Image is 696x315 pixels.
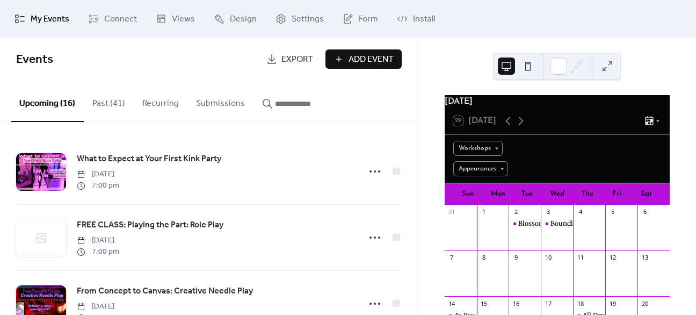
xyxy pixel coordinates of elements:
[104,13,137,26] span: Connect
[641,254,649,262] div: 13
[206,4,265,33] a: Design
[480,254,488,262] div: 8
[608,299,617,307] div: 19
[389,4,443,33] a: Install
[267,4,332,33] a: Settings
[77,218,223,232] a: FREE CLASS: Playing the Part: Role Play
[576,254,584,262] div: 11
[77,153,221,166] span: What to Expect at Your First Kink Party
[230,13,257,26] span: Design
[544,208,552,216] div: 3
[31,13,69,26] span: My Events
[77,180,119,191] span: 7:00 pm
[512,183,542,205] div: Tue
[542,183,572,205] div: Wed
[77,284,253,298] a: From Concept to Canvas: Creative Needle Play
[148,4,203,33] a: Views
[480,208,488,216] div: 1
[608,254,617,262] div: 12
[77,219,223,232] span: FREE CLASS: Playing the Part: Role Play
[541,219,573,228] div: Boundless Creativity: Innovative Ways to Use Rope in Play
[641,208,649,216] div: 6
[6,4,77,33] a: My Events
[77,152,221,166] a: What to Expect at Your First Kink Party
[512,208,520,216] div: 2
[632,183,661,205] div: Sat
[172,13,195,26] span: Views
[325,49,402,69] button: Add Event
[641,299,649,307] div: 20
[80,4,145,33] a: Connect
[518,219,612,228] div: Blossoming with Sissification
[134,81,187,121] button: Recurring
[512,254,520,262] div: 9
[480,299,488,307] div: 15
[509,219,541,228] div: Blossoming with Sissification
[448,299,456,307] div: 14
[77,301,119,312] span: [DATE]
[77,246,119,257] span: 7:00 pm
[512,299,520,307] div: 16
[335,4,386,33] a: Form
[187,81,253,121] button: Submissions
[453,183,483,205] div: Sun
[576,208,584,216] div: 4
[413,13,435,26] span: Install
[77,235,119,246] span: [DATE]
[258,49,321,69] a: Export
[359,13,378,26] span: Form
[16,48,53,71] span: Events
[349,53,394,66] span: Add Event
[544,299,552,307] div: 17
[448,208,456,216] div: 31
[445,95,670,108] div: [DATE]
[281,53,313,66] span: Export
[84,81,134,121] button: Past (41)
[11,81,84,122] button: Upcoming (16)
[292,13,324,26] span: Settings
[77,169,119,180] span: [DATE]
[483,183,512,205] div: Mon
[572,183,601,205] div: Thu
[448,254,456,262] div: 7
[601,183,631,205] div: Fri
[544,254,552,262] div: 10
[77,285,253,298] span: From Concept to Canvas: Creative Needle Play
[608,208,617,216] div: 5
[576,299,584,307] div: 18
